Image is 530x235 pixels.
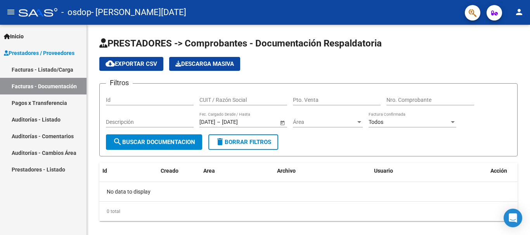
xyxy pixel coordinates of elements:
[158,163,200,179] datatable-header-cell: Creado
[222,119,260,125] input: Fecha fin
[4,32,24,41] span: Inicio
[6,7,16,17] mat-icon: menu
[99,38,382,49] span: PRESTADORES -> Comprobantes - Documentación Respaldatoria
[277,168,296,174] span: Archivo
[374,168,393,174] span: Usuario
[106,60,157,67] span: Exportar CSV
[113,137,122,146] mat-icon: search
[208,134,278,150] button: Borrar Filtros
[369,119,383,125] span: Todos
[217,119,220,125] span: –
[169,57,240,71] button: Descarga Masiva
[106,134,202,150] button: Buscar Documentacion
[203,168,215,174] span: Area
[200,163,274,179] datatable-header-cell: Area
[371,163,487,179] datatable-header-cell: Usuario
[99,202,518,221] div: 0 total
[175,60,234,67] span: Descarga Masiva
[504,209,522,227] div: Open Intercom Messenger
[274,163,371,179] datatable-header-cell: Archivo
[99,182,518,201] div: No data to display
[199,119,215,125] input: Fecha inicio
[61,4,91,21] span: - osdop
[514,7,524,17] mat-icon: person
[293,119,356,125] span: Área
[106,77,133,88] h3: Filtros
[99,57,163,71] button: Exportar CSV
[278,118,286,127] button: Open calendar
[102,168,107,174] span: Id
[487,163,526,179] datatable-header-cell: Acción
[99,163,130,179] datatable-header-cell: Id
[4,49,74,57] span: Prestadores / Proveedores
[113,139,195,146] span: Buscar Documentacion
[161,168,178,174] span: Creado
[490,168,507,174] span: Acción
[215,137,225,146] mat-icon: delete
[169,57,240,71] app-download-masive: Descarga masiva de comprobantes (adjuntos)
[91,4,186,21] span: - [PERSON_NAME][DATE]
[106,59,115,68] mat-icon: cloud_download
[215,139,271,146] span: Borrar Filtros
